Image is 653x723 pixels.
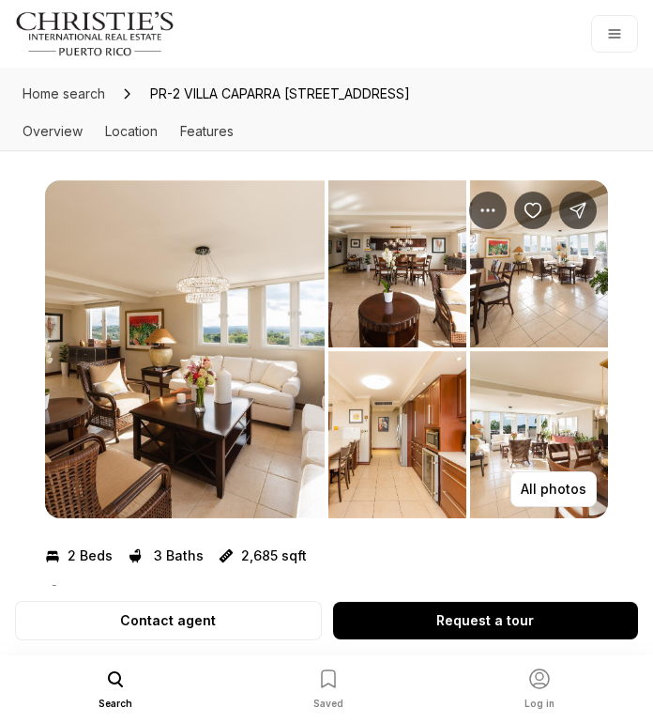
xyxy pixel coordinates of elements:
[333,602,638,639] button: Request a tour
[328,351,466,518] button: View image gallery
[469,192,507,229] button: Property options
[120,613,216,628] p: Contact agent
[521,482,586,497] p: All photos
[524,696,554,711] span: Log in
[15,601,322,640] button: Contact agent
[510,471,597,507] button: All photos
[128,541,204,571] button: 3 Baths
[470,180,608,347] button: View image gallery
[180,123,234,139] a: Skip to: Features
[328,180,466,347] button: View image gallery
[105,123,158,139] a: Skip to: Location
[45,582,250,618] h1: $5,000/month
[45,180,325,518] li: 1 of 6
[15,11,175,56] img: logo
[154,548,204,563] p: 3 Baths
[23,123,83,139] a: Skip to: Overview
[99,696,132,711] span: Search
[99,668,132,711] button: Search
[313,668,343,711] button: Saved
[241,548,307,563] p: 2,685 sqft
[436,613,534,628] p: Request a tour
[559,192,597,229] button: Share Property: PR-2 VILLA CAPARRA PLAZA #PH-1
[15,79,113,109] a: Home search
[68,548,113,563] p: 2 Beds
[313,696,343,711] span: Saved
[15,124,234,139] nav: Page section menu
[328,180,608,518] li: 2 of 6
[524,668,554,711] button: Log in
[514,192,552,229] button: Save Property: PR-2 VILLA CAPARRA PLAZA #PH-1
[143,79,418,109] span: PR-2 VILLA CAPARRA [STREET_ADDRESS]
[23,85,105,101] span: Home search
[470,351,608,518] button: View image gallery
[45,180,608,518] div: Listing Photos
[45,180,325,518] button: View image gallery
